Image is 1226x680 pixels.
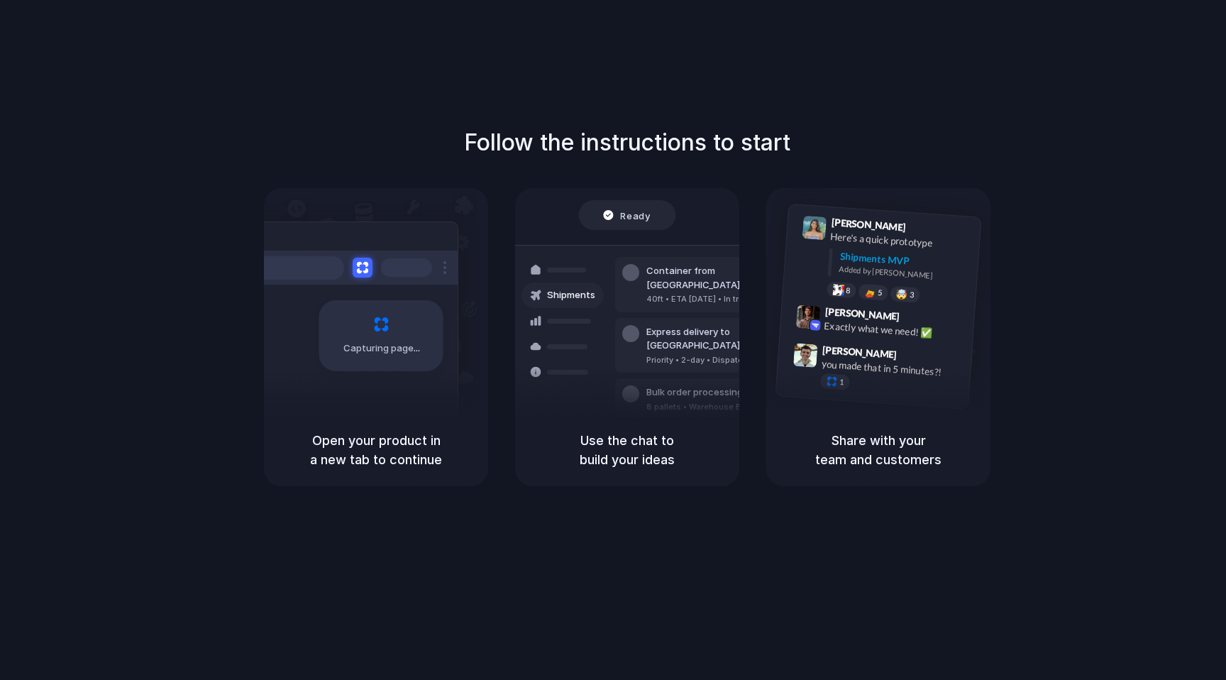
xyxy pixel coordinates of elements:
div: Container from [GEOGRAPHIC_DATA] [646,264,800,292]
span: 3 [910,291,915,299]
span: 5 [878,289,883,297]
span: Shipments [547,288,595,302]
span: Ready [621,208,651,222]
span: [PERSON_NAME] [822,342,898,363]
div: 40ft • ETA [DATE] • In transit [646,293,800,305]
span: 9:42 AM [904,310,933,327]
span: 9:41 AM [910,221,939,238]
div: Shipments MVP [839,249,971,273]
span: 1 [839,378,844,386]
div: 8 pallets • Warehouse B • Packed [646,401,778,413]
div: Added by [PERSON_NAME] [839,263,969,284]
h5: Use the chat to build your ideas [532,431,722,469]
h5: Open your product in a new tab to continue [281,431,471,469]
div: Here's a quick prototype [830,229,972,253]
span: 8 [846,287,851,295]
div: Express delivery to [GEOGRAPHIC_DATA] [646,325,800,353]
h5: Share with your team and customers [783,431,973,469]
div: 🤯 [896,289,908,300]
span: [PERSON_NAME] [824,304,900,324]
div: Priority • 2-day • Dispatched [646,354,800,366]
div: Exactly what we need! ✅ [824,318,966,342]
h1: Follow the instructions to start [464,126,790,160]
div: Bulk order processing [646,385,778,400]
span: 9:47 AM [901,349,930,366]
span: Capturing page [343,341,422,356]
span: [PERSON_NAME] [831,214,906,235]
div: you made that in 5 minutes?! [821,356,963,380]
